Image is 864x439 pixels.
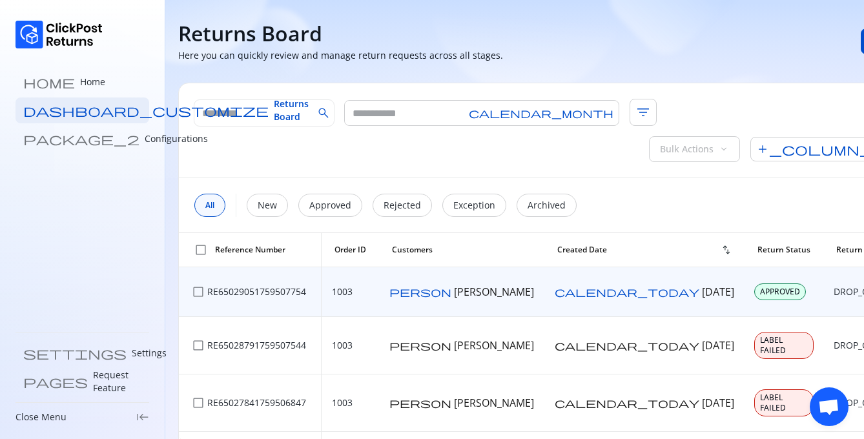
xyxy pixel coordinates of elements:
span: [PERSON_NAME] [454,396,534,410]
span: calendar_month [469,108,613,118]
span: Created Date [557,245,607,255]
h4: Returns Board [178,21,322,46]
p: Close Menu [15,411,67,424]
a: pages Request Feature [15,369,149,394]
span: calendar_today [555,340,699,351]
span: Return Status [757,245,810,255]
p: RE65029051759507754 [207,285,306,298]
span: check_box_outline_blank [192,396,205,409]
span: dashboard_customize [23,104,269,117]
button: checkbox [189,394,207,412]
span: check_box_outline_blank [192,285,205,298]
p: Rejected [384,199,421,212]
span: Returns Board [274,97,309,123]
span: swap_vert [721,245,732,255]
span: check_box_outline_blank [194,243,207,256]
p: RE65028791759507544 [207,339,306,352]
img: Logo [15,21,103,48]
button: checkbox [189,336,207,354]
a: settings Settings [15,340,149,366]
span: LABEL FAILED [760,335,808,356]
span: pages [23,375,88,388]
p: Approved [309,199,351,212]
div: Close Menukeyboard_tab_rtl [15,411,149,424]
a: dashboard_customize Returns Board [15,97,149,123]
span: person [389,398,451,408]
p: 1003 [332,396,353,409]
span: filter_list [630,99,657,126]
p: RE65027841759506847 [207,396,306,409]
span: All [205,200,214,210]
a: package_2 Configurations [15,126,149,152]
span: package_2 [23,132,139,145]
span: search [317,107,330,119]
button: checkbox [189,283,207,301]
p: 1003 [332,339,353,352]
span: [DATE] [702,285,734,299]
p: Configurations [145,132,208,145]
span: Reference Number [215,245,285,255]
p: Here you can quickly review and manage return requests across all stages. [178,49,503,62]
span: [PERSON_NAME] [454,338,534,352]
span: keyboard_tab_rtl [136,411,149,424]
span: [DATE] [702,396,734,410]
span: check_box_outline_blank [192,339,205,352]
span: Order ID [334,245,366,255]
span: calendar_today [555,287,699,297]
span: home [23,76,75,88]
span: LABEL FAILED [760,393,808,413]
p: 1003 [332,285,353,298]
span: [DATE] [702,338,734,352]
div: Open chat [810,387,849,426]
span: settings [23,347,127,360]
p: New [258,199,277,212]
span: APPROVED [760,287,800,297]
span: Customers [392,245,433,255]
span: [PERSON_NAME] [454,285,534,299]
p: Request Feature [93,369,141,394]
p: Settings [132,347,167,360]
span: person [389,340,451,351]
span: calendar_today [555,398,699,408]
button: checkbox [192,241,210,259]
p: Home [80,76,105,88]
span: person [389,287,451,297]
p: Archived [528,199,566,212]
p: Exception [453,199,495,212]
a: home Home [15,69,149,95]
